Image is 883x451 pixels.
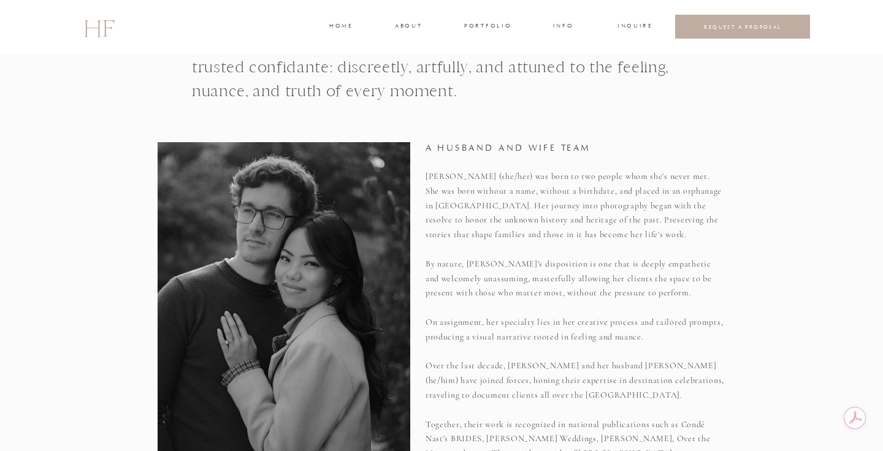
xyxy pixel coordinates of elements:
[192,31,692,124] h1: As a husband-and-wife team, we move with the quiet care of a trusted confidante: discreetly, artf...
[552,21,575,32] a: INFO
[685,23,801,30] a: REQUEST A PROPOSAL
[617,21,651,32] a: INQUIRE
[464,21,510,32] a: portfolio
[329,21,352,32] a: home
[395,21,421,32] a: about
[83,9,114,45] a: HF
[426,142,694,164] h1: A HUSBAND AND WIFE TEAM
